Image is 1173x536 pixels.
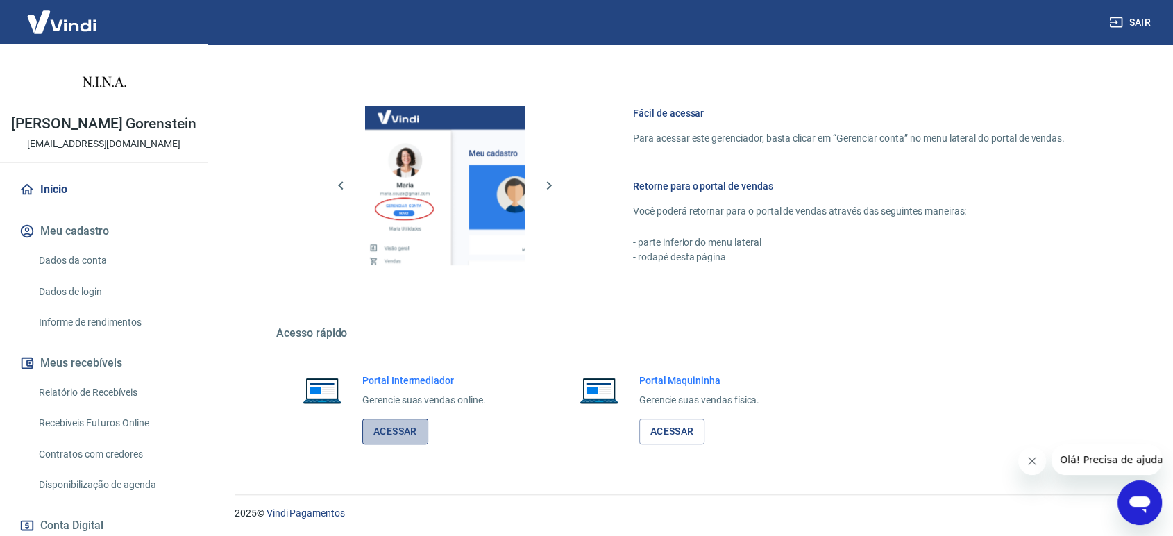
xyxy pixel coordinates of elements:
[639,374,760,387] h6: Portal Maquininha
[633,204,1065,219] p: Você poderá retornar para o portal de vendas através das seguintes maneiras:
[276,326,1098,340] h5: Acesso rápido
[633,131,1065,146] p: Para acessar este gerenciador, basta clicar em “Gerenciar conta” no menu lateral do portal de ven...
[1018,447,1046,475] iframe: Fechar mensagem
[633,235,1065,250] p: - parte inferior do menu lateral
[33,471,191,499] a: Disponibilização de agenda
[1052,444,1162,475] iframe: Mensagem da empresa
[76,56,132,111] img: 0e879e66-52b8-46e5-9d6b-f9f4026a9a18.jpeg
[639,419,705,444] a: Acessar
[33,409,191,437] a: Recebíveis Futuros Online
[633,250,1065,265] p: - rodapé desta página
[362,393,486,408] p: Gerencie suas vendas online.
[27,137,180,151] p: [EMAIL_ADDRESS][DOMAIN_NAME]
[33,278,191,306] a: Dados de login
[570,374,628,407] img: Imagem de um notebook aberto
[8,10,117,21] span: Olá! Precisa de ajuda?
[1106,10,1156,35] button: Sair
[362,374,486,387] h6: Portal Intermediador
[33,378,191,407] a: Relatório de Recebíveis
[639,393,760,408] p: Gerencie suas vendas física.
[17,174,191,205] a: Início
[17,216,191,246] button: Meu cadastro
[33,246,191,275] a: Dados da conta
[633,106,1065,120] h6: Fácil de acessar
[235,506,1140,521] p: 2025 ©
[365,106,525,265] img: Imagem da dashboard mostrando o botão de gerenciar conta na sidebar no lado esquerdo
[362,419,428,444] a: Acessar
[267,508,345,519] a: Vindi Pagamentos
[293,374,351,407] img: Imagem de um notebook aberto
[1117,480,1162,525] iframe: Botão para abrir a janela de mensagens
[633,179,1065,193] h6: Retorne para o portal de vendas
[33,308,191,337] a: Informe de rendimentos
[11,117,196,131] p: [PERSON_NAME] Gorenstein
[33,440,191,469] a: Contratos com credores
[17,1,107,43] img: Vindi
[17,348,191,378] button: Meus recebíveis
